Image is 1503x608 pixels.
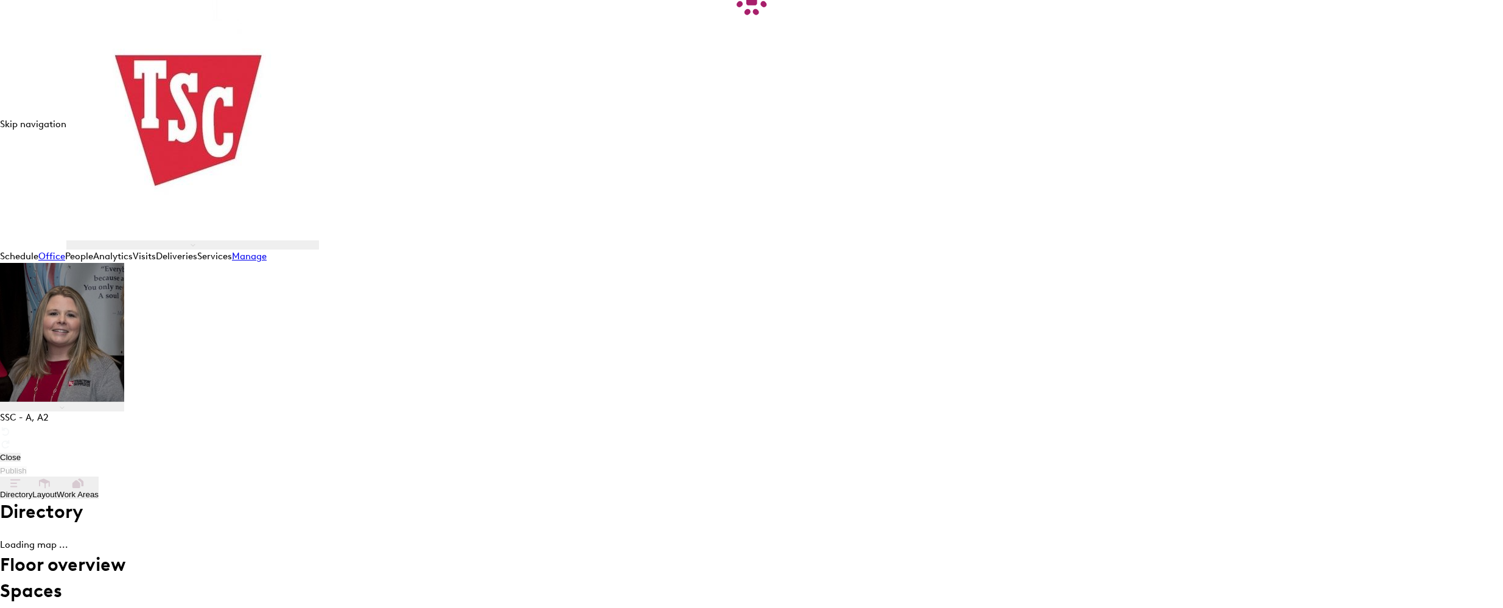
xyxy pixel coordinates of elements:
span: Layout [32,490,57,499]
a: Visits [133,251,156,262]
span: Work Areas [57,490,99,499]
a: Services [197,251,232,262]
button: Work Areas [57,477,99,499]
a: Deliveries [156,251,197,262]
a: Analytics [93,251,133,262]
a: People [65,251,93,262]
a: Manage [232,251,267,262]
a: Office [38,251,65,262]
button: Layout [32,477,57,499]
